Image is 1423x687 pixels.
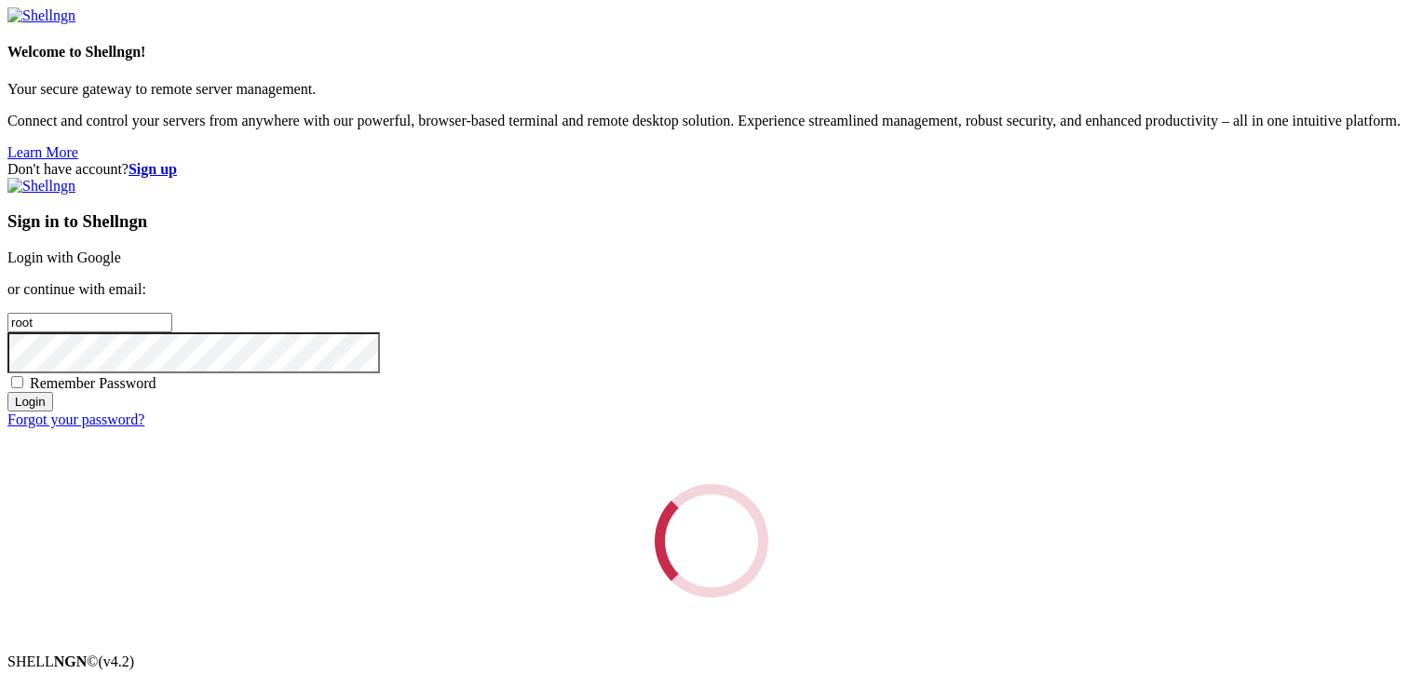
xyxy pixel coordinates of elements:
[30,375,156,391] span: Remember Password
[7,44,1416,61] h4: Welcome to Shellngn!
[7,392,53,411] input: Login
[7,144,78,160] a: Learn More
[7,81,1416,98] p: Your secure gateway to remote server management.
[11,376,23,388] input: Remember Password
[7,178,75,195] img: Shellngn
[7,211,1416,232] h3: Sign in to Shellngn
[7,113,1416,129] p: Connect and control your servers from anywhere with our powerful, browser-based terminal and remo...
[655,484,768,598] div: Loading...
[99,653,135,669] span: 4.2.0
[7,7,75,24] img: Shellngn
[7,281,1416,298] p: or continue with email:
[7,313,172,332] input: Email address
[7,161,1416,178] div: Don't have account?
[7,249,121,265] a: Login with Google
[54,653,88,669] b: NGN
[7,411,144,427] a: Forgot your password?
[129,161,177,177] a: Sign up
[7,653,134,669] span: SHELL ©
